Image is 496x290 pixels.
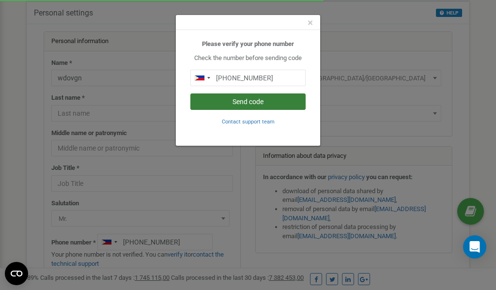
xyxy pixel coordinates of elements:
[308,18,313,28] button: Close
[222,118,275,125] a: Contact support team
[308,17,313,29] span: ×
[190,70,306,86] input: 0905 123 4567
[463,235,486,259] div: Open Intercom Messenger
[190,93,306,110] button: Send code
[222,119,275,125] small: Contact support team
[202,40,294,47] b: Please verify your phone number
[190,54,306,63] p: Check the number before sending code
[191,70,213,86] div: Telephone country code
[5,262,28,285] button: Open CMP widget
